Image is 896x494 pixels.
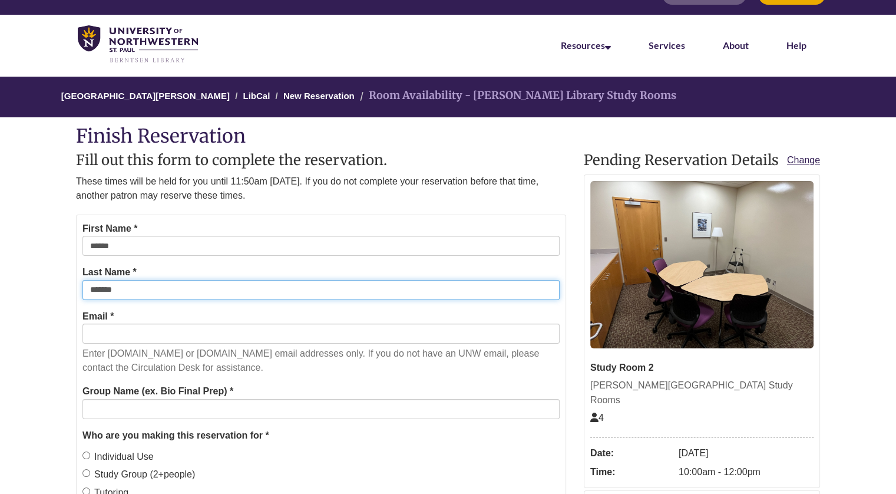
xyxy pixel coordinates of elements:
[357,87,676,104] li: Room Availability - [PERSON_NAME] Library Study Rooms
[679,463,814,482] dd: 10:00am - 12:00pm
[82,309,114,324] label: Email *
[82,469,90,477] input: Study Group (2+people)
[82,265,137,280] label: Last Name *
[786,39,806,51] a: Help
[82,221,137,236] label: First Name *
[590,360,814,376] div: Study Room 2
[78,25,198,64] img: UNWSP Library Logo
[679,444,814,463] dd: [DATE]
[82,467,195,482] label: Study Group (2+people)
[590,463,673,482] dt: Time:
[590,378,814,408] div: [PERSON_NAME][GEOGRAPHIC_DATA] Study Rooms
[649,39,685,51] a: Services
[82,347,560,375] p: Enter [DOMAIN_NAME] or [DOMAIN_NAME] email addresses only. If you do not have an UNW email, pleas...
[283,91,355,101] a: New Reservation
[590,444,673,463] dt: Date:
[723,39,749,51] a: About
[82,384,233,399] label: Group Name (ex. Bio Final Prep) *
[82,428,560,443] legend: Who are you making this reservation for *
[590,413,604,423] span: The capacity of this space
[787,153,820,168] a: Change
[61,91,230,101] a: [GEOGRAPHIC_DATA][PERSON_NAME]
[82,449,154,465] label: Individual Use
[76,174,566,203] p: These times will be held for you until 11:50am [DATE]. If you do not complete your reservation be...
[584,153,820,168] h2: Pending Reservation Details
[82,452,90,459] input: Individual Use
[76,77,820,117] nav: Breadcrumb
[76,126,820,147] h1: Finish Reservation
[76,153,566,168] h2: Fill out this form to complete the reservation.
[243,91,270,101] a: LibCal
[590,181,814,348] img: Study Room 2
[561,39,611,51] a: Resources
